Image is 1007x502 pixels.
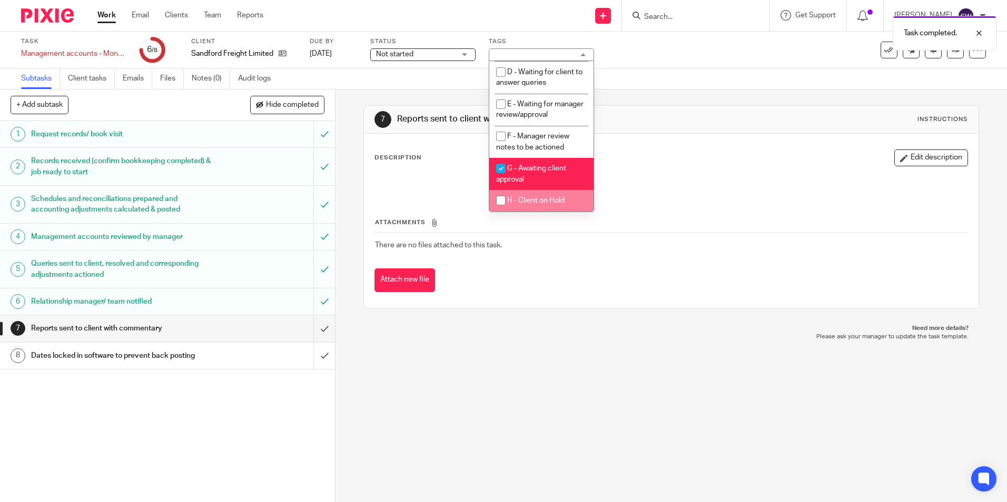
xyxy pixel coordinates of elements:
[152,47,157,53] small: /8
[11,348,25,363] div: 8
[310,50,332,57] span: [DATE]
[375,219,426,225] span: Attachments
[894,149,968,166] button: Edit description
[374,154,421,162] p: Description
[496,133,569,151] span: F - Manager review notes to be actioned
[374,333,968,341] p: Please ask your manager to update the task template.
[310,37,357,46] label: Due by
[31,348,212,364] h1: Dates locked in software to prevent back posting
[238,68,279,89] a: Audit logs
[375,242,502,249] span: There are no files attached to this task.
[21,37,126,46] label: Task
[97,10,116,21] a: Work
[192,68,230,89] a: Notes (0)
[31,320,212,336] h1: Reports sent to client with commentary
[11,262,25,277] div: 5
[147,44,157,56] div: 6
[11,159,25,174] div: 2
[489,37,594,46] label: Tags
[496,165,566,183] span: G - Awaiting client approval
[165,10,188,21] a: Clients
[374,268,435,292] button: Attach new file
[31,294,212,309] h1: Relationship manager/ team notified
[21,8,74,23] img: Pixie
[191,37,297,46] label: Client
[237,10,263,21] a: Reports
[21,68,60,89] a: Subtasks
[904,28,957,38] p: Task completed.
[31,191,212,218] h1: Schedules and reconciliations prepared and accounting adjustments calculated & posted
[11,229,25,244] div: 4
[917,115,968,124] div: Instructions
[31,256,212,283] h1: Queries sent to client, resolved and corresponding adjustments actioned
[11,96,68,114] button: + Add subtask
[374,111,391,128] div: 7
[250,96,324,114] button: Hide completed
[11,294,25,309] div: 6
[68,68,115,89] a: Client tasks
[132,10,149,21] a: Email
[160,68,184,89] a: Files
[31,126,212,142] h1: Request records/ book visit
[11,127,25,142] div: 1
[397,114,694,125] h1: Reports sent to client with commentary
[370,37,476,46] label: Status
[496,101,584,119] span: E - Waiting for manager review/approval
[191,48,273,59] p: Sandford Freight Limited
[21,48,126,59] div: Management accounts - Monthly
[204,10,221,21] a: Team
[376,51,413,58] span: Not started
[266,101,319,109] span: Hide completed
[11,321,25,336] div: 7
[496,68,583,87] span: D - Waiting for client to answer queries
[11,197,25,212] div: 3
[123,68,152,89] a: Emails
[31,153,212,180] h1: Records received (confirm bookkeeping completed) & job ready to start
[374,324,968,333] p: Need more details?
[507,197,565,204] span: H - Client on Hold
[31,229,212,245] h1: Management accounts reviewed by manager
[957,7,974,24] img: svg%3E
